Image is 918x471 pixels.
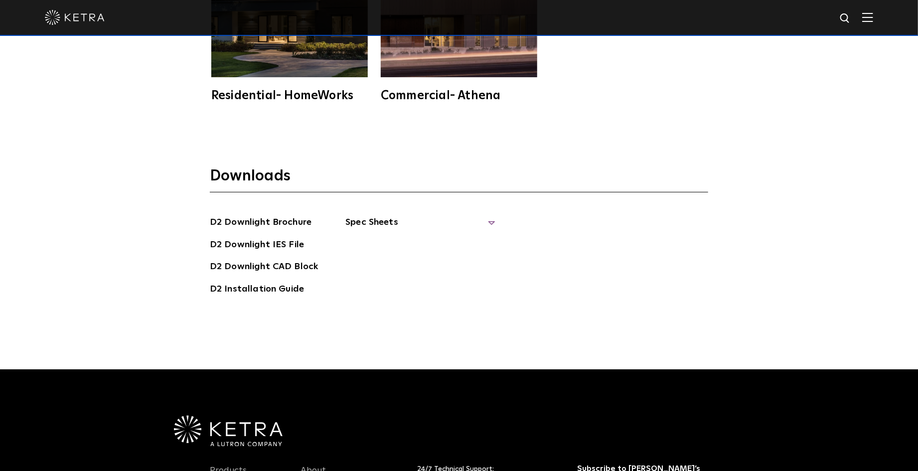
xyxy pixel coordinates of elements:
img: ketra-logo-2019-white [45,10,105,25]
h3: Downloads [210,166,708,192]
div: Residential- HomeWorks [211,90,368,102]
div: Commercial- Athena [381,90,537,102]
img: Hamburger%20Nav.svg [862,12,873,22]
a: D2 Downlight IES File [210,238,304,254]
a: D2 Installation Guide [210,282,304,298]
a: D2 Downlight Brochure [210,215,311,231]
a: D2 Downlight CAD Block [210,260,318,276]
img: Ketra-aLutronCo_White_RGB [174,416,283,447]
img: search icon [839,12,852,25]
span: Spec Sheets [345,215,495,237]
